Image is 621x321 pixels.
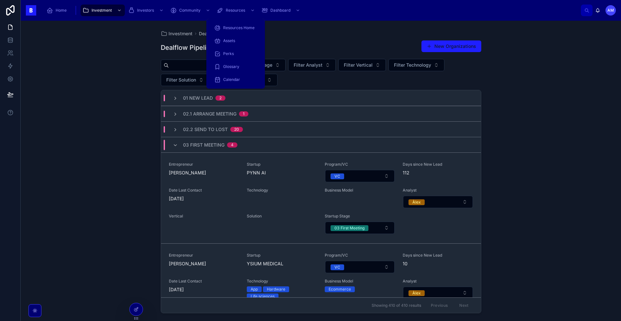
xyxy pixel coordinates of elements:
div: Àlex [412,290,421,296]
span: [PERSON_NAME] [169,170,239,176]
span: Startup [247,162,317,167]
button: Select Button [388,59,444,71]
a: Investment [81,5,125,16]
span: Filter Analyst [294,62,322,68]
span: Investment [92,8,112,13]
a: Home [45,5,71,16]
a: Assets [210,35,261,47]
span: Glossary [223,64,239,69]
button: Select Button [161,74,209,86]
span: Community [179,8,201,13]
div: 03 First Meeting [334,225,365,231]
span: Days since New Lead [403,253,473,258]
span: Resources [226,8,245,13]
div: VC [334,264,340,270]
span: Date Last Contact [169,188,239,193]
span: Business Model [325,188,395,193]
span: 03 First Meeting [183,142,224,148]
span: Analyst [403,188,473,193]
a: Calendar [210,74,261,85]
span: 02.1 Arrange Meeting [183,111,236,117]
button: Select Button [288,59,336,71]
span: YSIUM MEDICAL [247,260,317,267]
div: 20 [234,127,239,132]
span: Assets [223,38,235,43]
div: Life sciences [251,293,275,299]
span: PYNN AI [247,170,317,176]
a: Dealflow Pipeline [199,30,237,37]
span: AM [607,8,614,13]
a: Resources [215,5,258,16]
span: Startup [247,253,317,258]
span: Date Last Contact [169,279,239,284]
a: Entrepreneur[PERSON_NAME]StartupPYNN AIProgram/VCSelect ButtonDays since New Lead112Date Last Con... [161,152,481,243]
button: Select Button [325,222,395,234]
img: App logo [26,5,36,16]
button: Select Button [325,170,395,182]
span: Home [56,8,67,13]
span: Investment [169,30,192,37]
span: Filter Technology [394,62,431,68]
span: Technology [247,188,317,193]
span: Filter Vertical [344,62,373,68]
a: Investors [126,5,167,16]
button: Select Button [325,261,395,273]
span: Solution [247,214,317,219]
button: Unselect ALEX [409,199,425,205]
div: 2 [219,95,222,101]
button: New Organizations [421,40,481,52]
a: Community [168,5,213,16]
p: [DATE] [169,286,184,293]
a: Dashboard [259,5,303,16]
div: App [251,286,258,292]
button: Unselect ALEX [409,290,425,296]
span: Technology [247,279,317,284]
span: Analyst [403,279,473,284]
span: Investors [137,8,154,13]
span: Business Model [325,279,395,284]
span: 112 [403,170,473,176]
span: Vertical [169,214,239,219]
span: Showing 410 of 410 results [372,303,421,308]
span: Calendar [223,77,240,82]
div: Àlex [412,199,421,205]
span: Program/VC [325,253,395,258]
span: 10 [403,260,473,267]
span: Resources Home [223,25,255,30]
button: Select Button [403,196,473,208]
span: [PERSON_NAME] [169,260,239,267]
h1: Dealflow Pipeline [161,43,214,52]
span: Entrepreneur [169,162,239,167]
div: 1 [243,111,245,116]
div: scrollable content [41,3,581,17]
a: Glossary [210,61,261,72]
a: Perks [210,48,261,60]
div: 4 [231,142,234,148]
a: Investment [161,30,192,37]
span: Startup Stage [325,214,395,219]
a: Resources Home [210,22,261,34]
button: Select Button [403,287,473,299]
span: Filter Solution [166,77,196,83]
span: Entrepreneur [169,253,239,258]
p: [DATE] [169,195,184,202]
div: Hardware [267,286,285,292]
button: Select Button [338,59,386,71]
span: 02.2 Send To Lost [183,126,228,133]
span: Perks [223,51,234,56]
div: Ecommerce [329,286,351,292]
span: Program/VC [325,162,395,167]
span: Days since New Lead [403,162,473,167]
span: 01 New Lead [183,95,213,101]
span: Dashboard [270,8,290,13]
div: VC [334,173,340,179]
